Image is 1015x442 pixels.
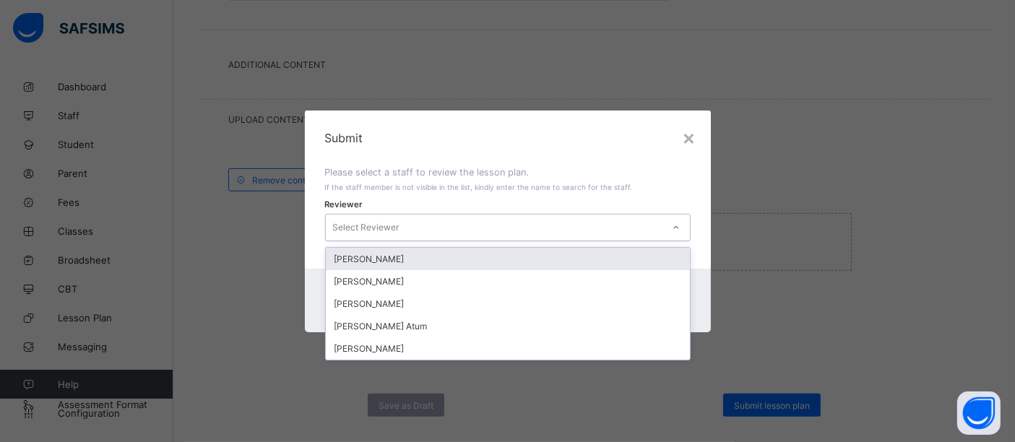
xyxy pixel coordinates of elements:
[333,214,399,241] div: Select Reviewer
[325,183,633,191] span: If the staff member is not visible in the list, kindly enter the name to search for the staff.
[683,125,696,149] div: ×
[326,270,690,292] div: [PERSON_NAME]
[326,315,690,337] div: [PERSON_NAME] Atum
[326,248,690,270] div: [PERSON_NAME]
[326,337,690,360] div: [PERSON_NAME]
[325,199,363,209] span: Reviewer
[325,131,691,145] span: Submit
[957,391,1001,435] button: Open asap
[326,292,690,315] div: [PERSON_NAME]
[325,167,530,178] span: Please select a staff to review the lesson plan.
